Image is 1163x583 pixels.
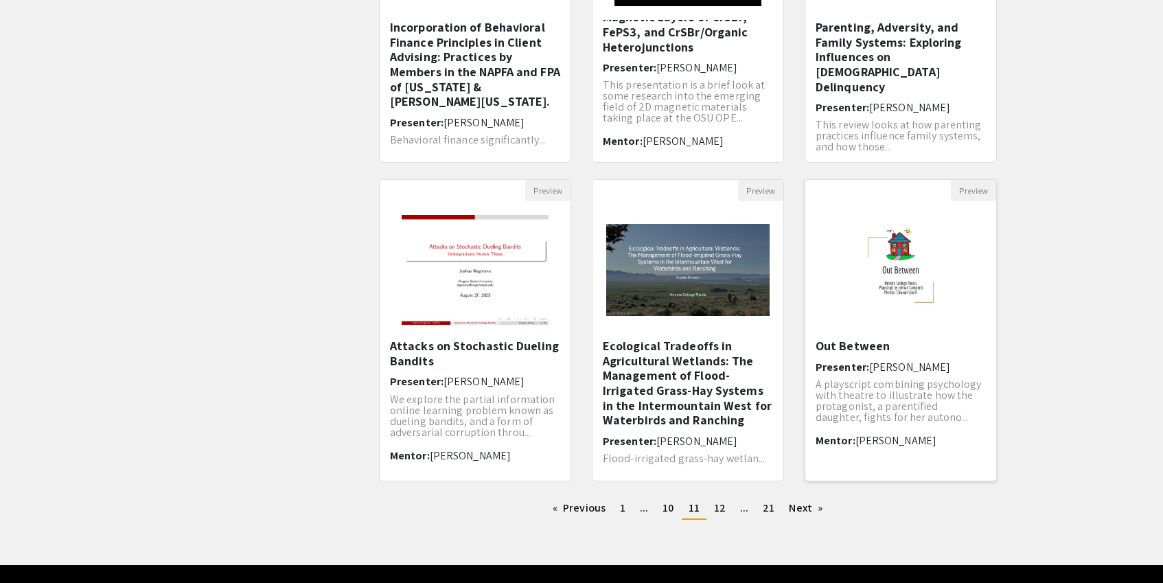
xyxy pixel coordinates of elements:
[816,339,986,354] h5: Out Between
[869,100,950,115] span: [PERSON_NAME]
[816,101,986,114] h6: Presenter:
[740,501,748,515] span: ...
[656,60,737,75] span: [PERSON_NAME]
[663,501,673,515] span: 10
[444,374,525,389] span: [PERSON_NAME]
[640,501,648,515] span: ...
[390,135,560,146] p: Behavioral finance significantly...
[816,379,986,423] p: A playscript combining psychology with theatre to illustrate how the protagonist, a parentified d...
[390,339,560,368] h5: Attacks on Stochastic Dueling Bandits
[805,210,996,330] img: <p>Out Between</p>
[430,448,511,463] span: [PERSON_NAME]
[603,435,773,448] h6: Presenter:
[390,375,560,388] h6: Presenter:
[816,433,855,448] span: Mentor:
[763,501,774,515] span: 21
[656,434,737,448] span: [PERSON_NAME]
[643,134,724,148] span: [PERSON_NAME]
[816,20,986,94] h5: Parenting, Adversity, and Family Systems: Exploring Influences on [DEMOGRAPHIC_DATA] Delinquency
[379,179,571,481] div: Open Presentation <p>Attacks on Stochastic Dueling Bandits</p>
[869,360,950,374] span: [PERSON_NAME]
[816,361,986,374] h6: Presenter:
[738,180,783,201] button: Preview
[379,498,997,520] ul: Pagination
[603,61,773,74] h6: Presenter:
[603,80,773,124] p: This presentation is a brief look at some research into the emerging field of 2D magnetic materia...
[444,115,525,130] span: [PERSON_NAME]
[689,501,700,515] span: 11
[390,116,560,129] h6: Presenter:
[782,498,829,518] a: Next page
[603,134,643,148] span: Mentor:
[951,180,996,201] button: Preview
[603,339,773,428] h5: Ecological Tradeoffs in Agricultural Wetlands: The Management of Flood-Irrigated Grass-Hay System...
[603,453,773,464] p: Flood-irrigated grass-hay wetlan...
[816,117,981,154] span: This review looks at how parenting practices influence family systems, and how those...
[592,179,784,481] div: Open Presentation <p class="ql-align-center">Ecological Tradeoffs in Agricultural Wetlands: The M...
[525,180,571,201] button: Preview
[620,501,625,515] span: 1
[390,394,560,438] p: We explore the partial information online learning problem known as dueling bandits, and a form o...
[546,498,612,518] a: Previous page
[390,448,430,463] span: Mentor:
[388,201,562,339] img: <p>Attacks on Stochastic Dueling Bandits</p>
[592,210,783,330] img: <p class="ql-align-center">Ecological Tradeoffs in Agricultural Wetlands: The Management of Flood...
[805,179,997,481] div: Open Presentation <p>Out Between</p>
[855,433,936,448] span: [PERSON_NAME]
[10,521,58,573] iframe: Chat
[390,20,560,109] h5: Incorporation of Behavioral Finance Principles in Client Advising: Practices by Members in the NA...
[714,501,726,515] span: 12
